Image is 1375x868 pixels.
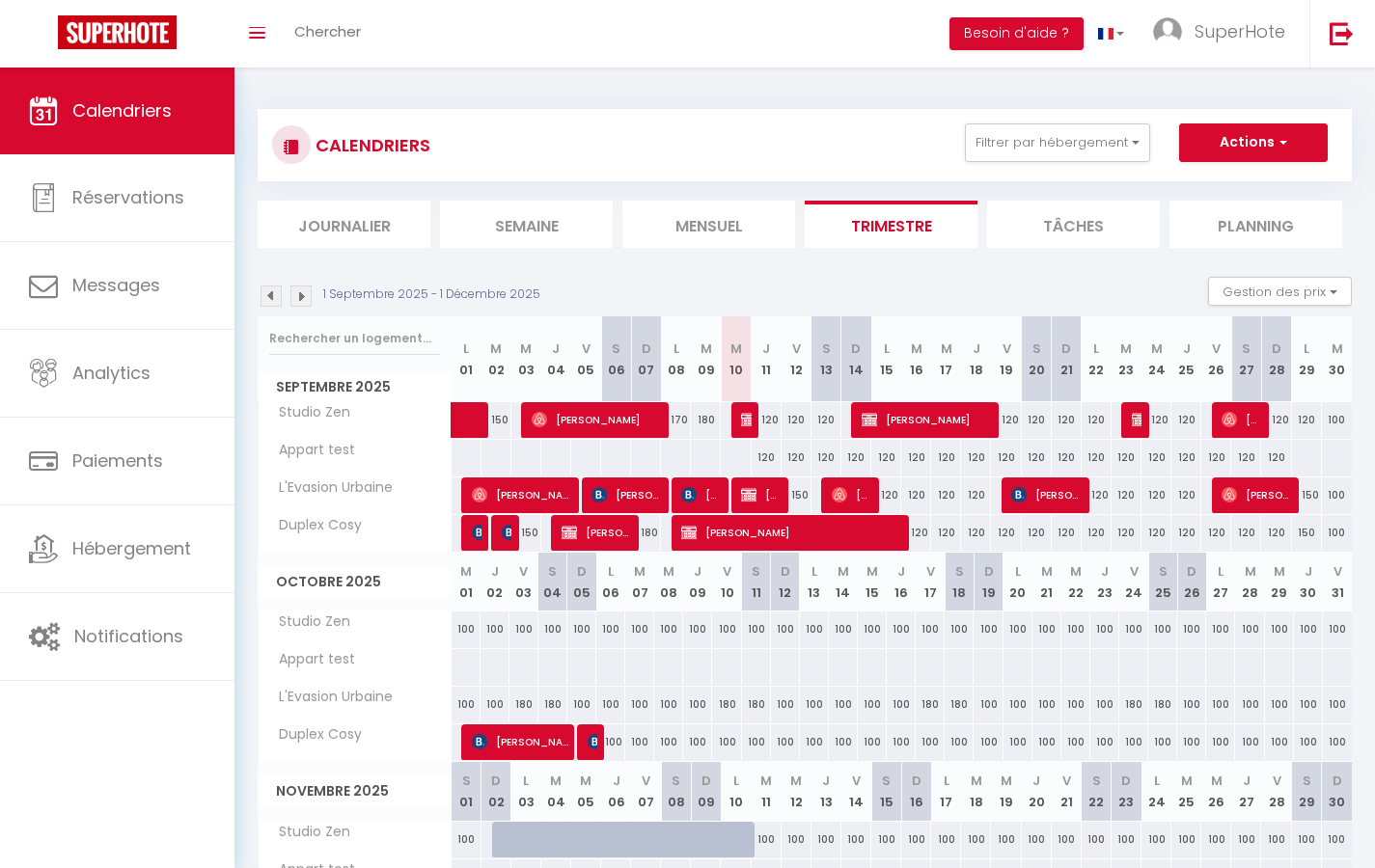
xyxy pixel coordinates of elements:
div: 100 [1206,611,1235,647]
div: 100 [800,611,829,647]
span: [PERSON_NAME] [588,723,597,760]
div: 100 [1294,611,1323,647]
div: 120 [1082,402,1112,438]
button: Filtrer par hébergement [965,123,1150,162]
abbr: M [663,562,674,581]
div: 100 [1206,687,1235,722]
th: 06 [596,553,625,611]
div: 120 [1052,515,1082,551]
div: 120 [1171,477,1201,513]
div: 100 [829,687,858,722]
img: ... [1153,17,1182,46]
span: [PERSON_NAME] [472,723,571,760]
div: 100 [1004,611,1032,647]
div: 100 [654,611,683,647]
div: 120 [1082,477,1112,513]
div: 120 [1141,402,1171,438]
input: Rechercher un logement... [269,321,440,356]
span: Chercher [294,21,361,41]
div: 100 [742,611,771,647]
div: 100 [567,687,596,722]
th: 24 [1141,316,1171,402]
abbr: V [1003,339,1011,358]
div: 120 [961,440,991,475]
th: 28 [1235,553,1264,611]
div: 100 [1265,687,1294,722]
abbr: J [1183,339,1191,358]
th: 26 [1177,553,1206,611]
div: 100 [596,611,625,647]
span: [PERSON_NAME] [741,401,751,438]
th: 23 [1112,316,1141,402]
abbr: L [884,339,890,358]
div: 180 [631,515,661,551]
th: 18 [961,316,991,402]
abbr: D [577,562,587,581]
th: 25 [1148,553,1177,611]
div: 100 [1235,687,1264,722]
div: 100 [567,611,596,647]
div: 120 [811,402,841,438]
div: 100 [625,687,654,722]
th: 03 [509,553,538,611]
div: 100 [596,687,625,722]
div: 120 [1171,515,1201,551]
abbr: J [1305,562,1312,581]
span: [PERSON_NAME] [681,476,721,513]
abbr: S [1242,339,1251,358]
div: 100 [712,611,741,647]
div: 120 [961,477,991,513]
div: 100 [509,611,538,647]
div: 120 [1201,515,1231,551]
abbr: L [463,339,469,358]
abbr: V [792,339,801,358]
span: L'Evasion Urbaine [261,477,398,499]
div: 120 [811,440,841,475]
th: 01 [452,316,481,402]
abbr: J [1101,562,1109,581]
div: 120 [961,515,991,551]
abbr: V [1212,339,1221,358]
th: 12 [771,553,800,611]
span: SuperHote [1195,19,1285,43]
abbr: M [730,339,742,358]
div: 100 [481,687,509,722]
div: 120 [1171,402,1201,438]
div: 120 [1022,440,1052,475]
div: 180 [742,687,771,722]
div: 100 [1032,611,1061,647]
th: 12 [782,316,811,402]
abbr: M [634,562,646,581]
th: 11 [742,553,771,611]
abbr: S [1159,562,1168,581]
span: Studio Zen [261,611,355,633]
abbr: M [1332,339,1343,358]
div: 120 [901,440,931,475]
div: 100 [625,611,654,647]
div: 100 [974,611,1003,647]
div: 120 [1231,440,1261,475]
span: [PERSON_NAME] [832,476,871,513]
th: 18 [945,553,974,611]
th: 17 [931,316,961,402]
abbr: L [1015,562,1021,581]
div: 100 [1322,477,1352,513]
th: 30 [1294,553,1323,611]
div: 100 [829,611,858,647]
div: 100 [481,611,509,647]
div: 120 [1231,515,1261,551]
abbr: V [1334,562,1342,581]
div: 120 [991,515,1021,551]
div: 120 [1022,402,1052,438]
div: 100 [771,611,800,647]
th: 04 [541,316,571,402]
abbr: M [520,339,532,358]
abbr: J [762,339,770,358]
div: 120 [841,440,871,475]
div: 100 [1004,687,1032,722]
th: 06 [601,316,631,402]
div: 150 [782,477,811,513]
div: 100 [916,611,945,647]
div: 120 [1112,515,1141,551]
div: 100 [452,611,481,647]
